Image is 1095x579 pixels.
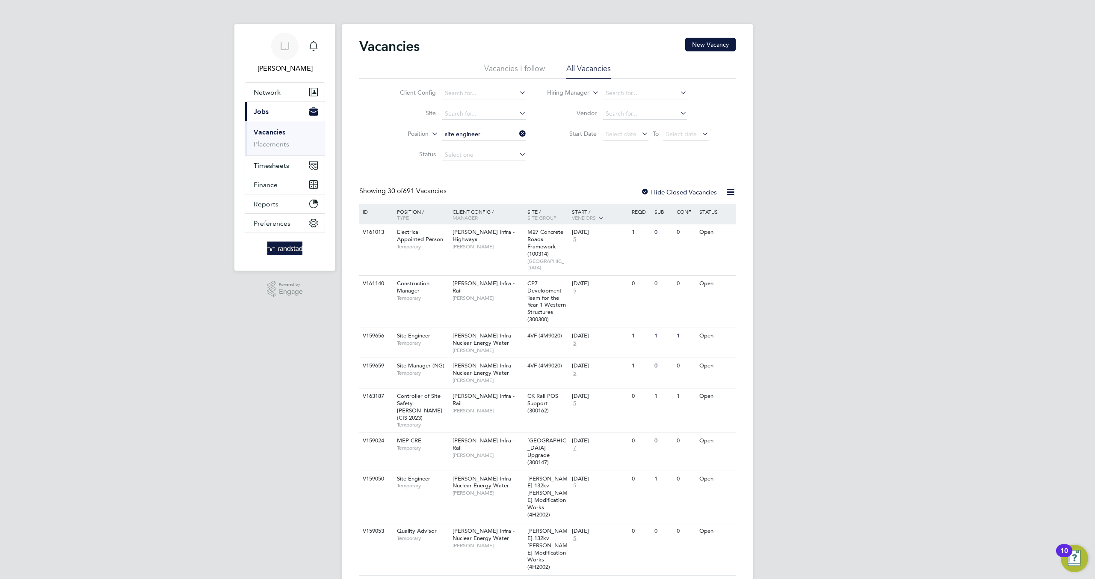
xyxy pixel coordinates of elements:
[540,89,589,97] label: Hiring Manager
[245,33,325,74] a: LJ[PERSON_NAME]
[675,471,697,487] div: 0
[652,204,675,219] div: Sub
[630,358,652,374] div: 1
[527,527,568,570] span: [PERSON_NAME] 132kv [PERSON_NAME] Modification Works (4H2002)
[572,362,627,370] div: [DATE]
[697,276,734,292] div: Open
[630,276,652,292] div: 0
[453,377,523,384] span: [PERSON_NAME]
[245,121,325,155] div: Jobs
[527,362,562,369] span: 4VF (4M9020)
[245,83,325,101] button: Network
[442,108,526,120] input: Search for...
[652,224,675,240] div: 0
[453,280,515,294] span: [PERSON_NAME] Infra - Rail
[388,187,403,195] span: 30 of
[397,421,448,428] span: Temporary
[527,214,556,221] span: Site Group
[361,328,391,344] div: V159656
[361,523,391,539] div: V159053
[361,433,391,449] div: V159024
[527,392,558,414] span: CK Rail POS Support (300162)
[245,242,325,255] a: Go to home page
[1061,545,1088,572] button: Open Resource Center, 10 new notifications
[527,280,566,323] span: CP7 Development Team for the Year 1 Western Structures (300300)
[697,388,734,404] div: Open
[697,471,734,487] div: Open
[527,332,562,339] span: 4VF (4M9020)
[527,475,568,518] span: [PERSON_NAME] 132kv [PERSON_NAME] Modification Works (4H2002)
[641,188,717,196] label: Hide Closed Vacancies
[675,388,697,404] div: 1
[1060,551,1068,562] div: 10
[685,38,736,51] button: New Vacancy
[245,175,325,194] button: Finance
[547,130,597,137] label: Start Date
[387,150,436,158] label: Status
[675,204,697,219] div: Conf
[254,128,285,136] a: Vacancies
[267,281,303,297] a: Powered byEngage
[630,328,652,344] div: 1
[388,187,447,195] span: 691 Vacancies
[397,280,429,294] span: Construction Manager
[630,204,652,219] div: Reqd
[652,523,675,539] div: 0
[442,149,526,161] input: Select one
[525,204,570,225] div: Site /
[387,89,436,96] label: Client Config
[572,280,627,287] div: [DATE]
[245,194,325,213] button: Reports
[697,224,734,240] div: Open
[361,471,391,487] div: V159050
[280,41,290,52] span: LJ
[397,243,448,250] span: Temporary
[630,523,652,539] div: 0
[442,128,526,140] input: Search for...
[630,433,652,449] div: 0
[572,400,577,407] span: 5
[527,228,563,257] span: M27 Concrete Roads Framework (100314)
[572,482,577,489] span: 5
[245,156,325,175] button: Timesheets
[652,388,675,404] div: 1
[675,328,697,344] div: 1
[697,328,734,344] div: Open
[697,358,734,374] div: Open
[397,475,430,482] span: Site Engineer
[572,340,577,347] span: 5
[254,88,281,96] span: Network
[397,332,430,339] span: Site Engineer
[650,128,661,139] span: To
[361,224,391,240] div: V161013
[453,542,523,549] span: [PERSON_NAME]
[572,393,627,400] div: [DATE]
[453,214,478,221] span: Manager
[652,328,675,344] div: 1
[397,214,409,221] span: Type
[379,130,429,138] label: Position
[630,388,652,404] div: 0
[566,63,611,79] li: All Vacancies
[397,340,448,346] span: Temporary
[606,130,636,138] span: Select date
[254,181,278,189] span: Finance
[279,281,303,288] span: Powered by
[453,452,523,459] span: [PERSON_NAME]
[397,535,448,542] span: Temporary
[572,370,577,377] span: 5
[453,228,515,243] span: [PERSON_NAME] Infra - Highways
[630,471,652,487] div: 0
[453,362,515,376] span: [PERSON_NAME] Infra - Nuclear Energy Water
[603,87,687,99] input: Search for...
[675,523,697,539] div: 0
[245,102,325,121] button: Jobs
[254,140,289,148] a: Placements
[254,161,289,170] span: Timesheets
[484,63,545,79] li: Vacancies I follow
[245,63,325,74] span: Lee Jones
[453,392,515,407] span: [PERSON_NAME] Infra - Rail
[453,489,523,496] span: [PERSON_NAME]
[359,38,420,55] h2: Vacancies
[572,332,627,340] div: [DATE]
